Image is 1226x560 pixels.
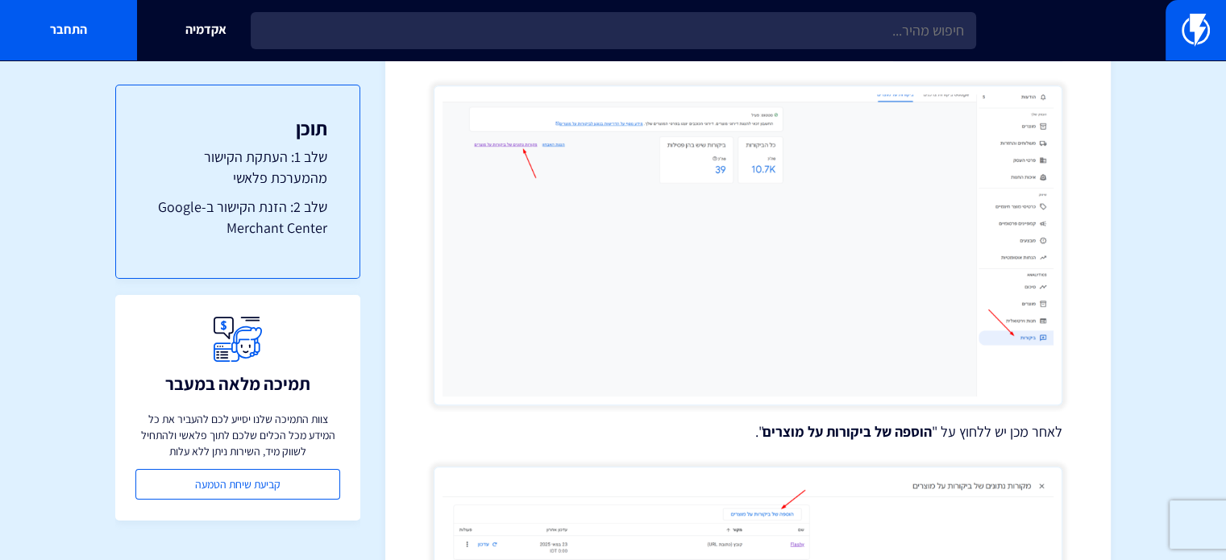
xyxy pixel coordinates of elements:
[763,422,932,441] strong: הוספה של ביקורות על מוצרים
[148,118,327,139] h3: תוכן
[165,374,310,393] h3: תמיכה מלאה במעבר
[434,421,1062,442] p: לאחר מכן יש ללחוץ על " ".
[148,147,327,188] a: שלב 1: העתקת הקישור מהמערכת פלאשי
[135,469,340,500] a: קביעת שיחת הטמעה
[251,12,976,49] input: חיפוש מהיר...
[135,411,340,459] p: צוות התמיכה שלנו יסייע לכם להעביר את כל המידע מכל הכלים שלכם לתוך פלאשי ולהתחיל לשווק מיד, השירות...
[148,197,327,238] a: שלב 2: הזנת הקישור ב-Google Merchant Center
